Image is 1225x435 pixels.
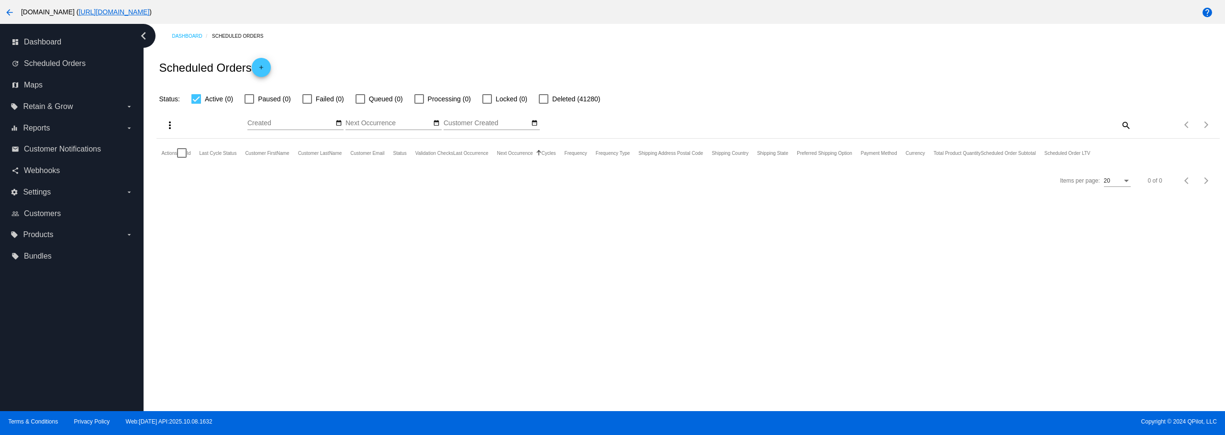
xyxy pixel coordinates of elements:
[905,150,925,156] button: Change sorting for CurrencyIso
[159,95,180,103] span: Status:
[638,150,703,156] button: Change sorting for ShippingPostcode
[1197,171,1216,190] button: Next page
[4,7,15,18] mat-icon: arrow_back
[24,59,86,68] span: Scheduled Orders
[11,145,19,153] i: email
[200,150,237,156] button: Change sorting for LastProcessingCycleId
[164,120,176,131] mat-icon: more_vert
[1197,115,1216,134] button: Next page
[453,150,488,156] button: Change sorting for LastOccurrenceUtc
[11,167,19,174] i: share
[444,120,530,127] input: Customer Created
[24,209,61,218] span: Customers
[11,163,133,178] a: share Webhooks
[187,150,190,156] button: Change sorting for Id
[596,150,630,156] button: Change sorting for FrequencyType
[8,418,58,425] a: Terms & Conditions
[11,249,133,264] a: local_offer Bundles
[256,64,267,76] mat-icon: add
[345,120,432,127] input: Next Occurrence
[11,81,19,89] i: map
[125,124,133,132] i: arrow_drop_down
[74,418,110,425] a: Privacy Policy
[21,8,152,16] span: [DOMAIN_NAME] ( )
[11,210,19,217] i: people_outline
[11,231,18,239] i: local_offer
[757,150,788,156] button: Change sorting for ShippingState
[393,150,406,156] button: Change sorting for Status
[316,93,344,105] span: Failed (0)
[11,77,133,93] a: map Maps
[24,166,60,175] span: Webhooks
[11,34,133,50] a: dashboard Dashboard
[1045,150,1091,156] button: Change sorting for LifetimeValue
[621,418,1217,425] span: Copyright © 2024 QPilot, LLC
[934,139,980,167] mat-header-cell: Total Product Quantity
[11,103,18,110] i: local_offer
[11,188,18,196] i: settings
[23,230,53,239] span: Products
[531,120,538,127] mat-icon: date_range
[1120,118,1131,132] mat-icon: search
[712,150,748,156] button: Change sorting for ShippingCountry
[1104,178,1131,185] mat-select: Items per page:
[542,150,556,156] button: Change sorting for Cycles
[415,139,453,167] mat-header-cell: Validation Checks
[212,29,272,43] a: Scheduled Orders
[78,8,149,16] a: [URL][DOMAIN_NAME]
[245,150,289,156] button: Change sorting for CustomerFirstName
[552,93,600,105] span: Deleted (41280)
[861,150,897,156] button: Change sorting for PaymentMethod.Type
[11,206,133,221] a: people_outline Customers
[23,188,51,196] span: Settings
[24,81,43,89] span: Maps
[24,145,101,153] span: Customer Notifications
[24,38,61,46] span: Dashboard
[565,150,587,156] button: Change sorting for Frequency
[1178,115,1197,134] button: Previous page
[159,58,270,77] h2: Scheduled Orders
[125,188,133,196] i: arrow_drop_down
[205,93,233,105] span: Active (0)
[335,120,342,127] mat-icon: date_range
[11,252,19,260] i: local_offer
[11,56,133,71] a: update Scheduled Orders
[24,252,52,261] span: Bundles
[23,124,50,132] span: Reports
[298,150,342,156] button: Change sorting for CustomerLastName
[496,93,527,105] span: Locked (0)
[23,102,73,111] span: Retain & Grow
[125,103,133,110] i: arrow_drop_down
[1202,7,1213,18] mat-icon: help
[1060,177,1100,184] div: Items per page:
[161,139,177,167] mat-header-cell: Actions
[125,231,133,239] i: arrow_drop_down
[11,60,19,67] i: update
[126,418,212,425] a: Web:[DATE] API:2025.10.08.1632
[428,93,471,105] span: Processing (0)
[172,29,212,43] a: Dashboard
[433,120,440,127] mat-icon: date_range
[1148,177,1162,184] div: 0 of 0
[11,38,19,46] i: dashboard
[247,120,334,127] input: Created
[980,150,1036,156] button: Change sorting for Subtotal
[11,124,18,132] i: equalizer
[497,150,533,156] button: Change sorting for NextOccurrenceUtc
[369,93,403,105] span: Queued (0)
[1104,177,1110,184] span: 20
[136,28,151,43] i: chevron_left
[350,150,384,156] button: Change sorting for CustomerEmail
[797,150,852,156] button: Change sorting for PreferredShippingOption
[11,141,133,157] a: email Customer Notifications
[1178,171,1197,190] button: Previous page
[258,93,290,105] span: Paused (0)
